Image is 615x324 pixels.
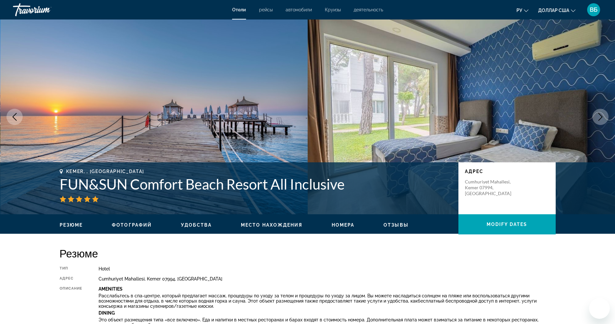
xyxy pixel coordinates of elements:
font: ВБ [590,6,597,13]
button: Резюме [60,222,83,228]
button: Место нахождения [241,222,302,228]
p: Cumhuriyet Mahallesi, Kemer 07994, [GEOGRAPHIC_DATA] [465,179,517,196]
button: Изменить валюту [538,6,575,15]
p: адрес [465,169,549,174]
button: Удобства [181,222,212,228]
div: Hotel [99,266,555,271]
a: автомобили [286,7,312,12]
p: Расслабьтесь в спа-центре, который предлагает массаж, процедуры по уходу за телом и процедуры по ... [99,293,555,309]
button: Изменить язык [516,6,528,15]
span: Место нахождения [241,222,302,228]
div: Cumhuriyet Mahallesi, Kemer 07994, [GEOGRAPHIC_DATA] [99,276,555,281]
font: ру [516,8,522,13]
button: Фотографий [112,222,152,228]
button: Next image [592,109,609,125]
span: Отзывы [384,222,408,228]
div: Тип [60,266,83,271]
span: Удобства [181,222,212,228]
iframe: Кнопка для запуска будет доступна [589,298,610,319]
font: доллар США [538,8,569,13]
b: Amenities [99,286,123,292]
span: Modify Dates [487,222,527,227]
span: Номера [332,222,355,228]
button: Modify Dates [458,214,556,234]
span: Kemer, , [GEOGRAPHIC_DATA] [66,169,145,174]
a: Круизы [325,7,341,12]
button: Номера [332,222,355,228]
button: Отзывы [384,222,408,228]
span: Фотографий [112,222,152,228]
button: Previous image [6,109,23,125]
span: Резюме [60,222,83,228]
button: Меню пользователя [585,3,602,17]
a: Травориум [13,1,78,18]
div: адрес [60,276,83,281]
a: рейсы [259,7,273,12]
a: деятельность [354,7,383,12]
h1: FUN&SUN Comfort Beach Resort All Inclusive [60,176,452,193]
b: Dining [99,310,115,316]
h2: Резюме [60,247,556,260]
a: Отели [232,7,246,12]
